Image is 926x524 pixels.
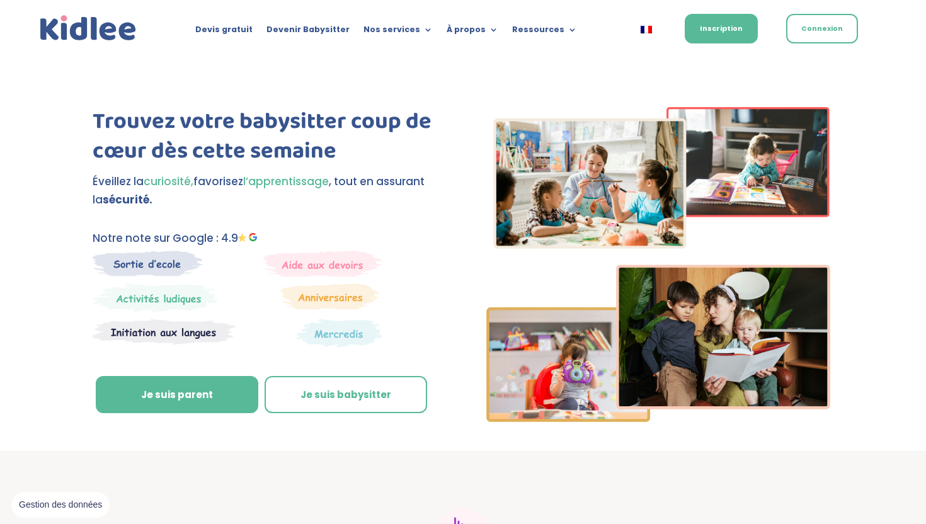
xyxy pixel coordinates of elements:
a: Ressources [512,25,577,39]
img: Français [641,26,652,33]
img: Thematique [297,319,382,348]
a: Devis gratuit [195,25,253,39]
a: Connexion [786,14,858,43]
img: weekends [263,251,382,277]
img: Imgs-2 [486,107,830,422]
a: Kidlee Logo [37,13,139,44]
h1: Trouvez votre babysitter coup de cœur dès cette semaine [93,107,443,173]
p: Éveillez la favorisez , tout en assurant la [93,173,443,209]
a: Devenir Babysitter [266,25,350,39]
img: Sortie decole [93,251,203,276]
img: logo_kidlee_bleu [37,13,139,44]
a: Inscription [685,14,758,43]
button: Gestion des données [11,492,110,518]
p: Notre note sur Google : 4.9 [93,229,443,248]
a: Je suis parent [96,376,258,414]
span: l’apprentissage [243,174,329,189]
img: Mercredi [93,283,217,312]
strong: sécurité. [103,192,152,207]
a: À propos [447,25,498,39]
a: Nos services [363,25,433,39]
span: Gestion des données [19,499,102,511]
img: Anniversaire [281,283,379,310]
img: Atelier thematique [93,319,236,345]
span: curiosité, [144,174,193,189]
a: Je suis babysitter [265,376,427,414]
